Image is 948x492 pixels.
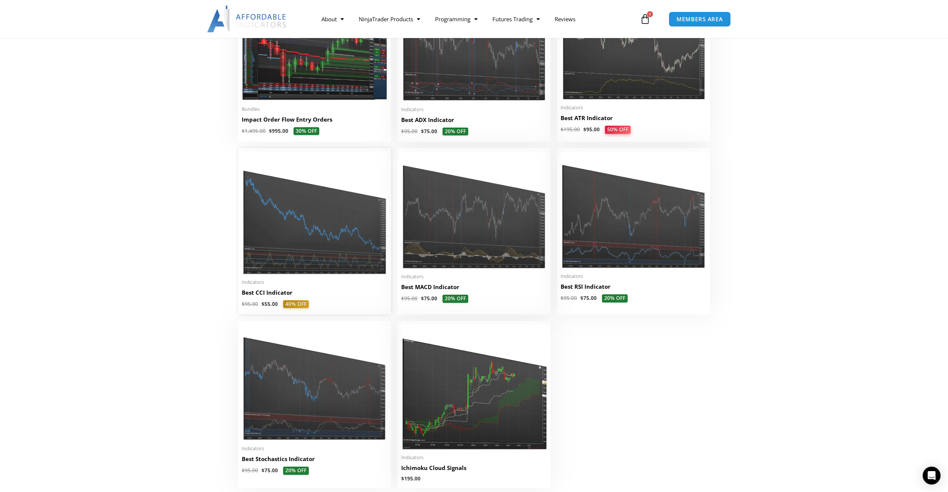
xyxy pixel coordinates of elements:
a: Ichimoku Cloud Signals [401,464,547,476]
span: Bundles [242,106,387,112]
bdi: 95.00 [242,301,258,307]
span: $ [421,295,424,302]
h2: Best MACD Indicator [401,283,547,291]
h2: Best Stochastics Indicator [242,455,387,463]
bdi: 75.00 [261,467,278,474]
a: Reviews [547,10,583,28]
span: 0 [647,11,653,17]
bdi: 995.00 [269,128,288,134]
span: $ [561,295,564,301]
span: MEMBERS AREA [676,16,723,22]
bdi: 55.00 [261,301,278,307]
a: Best ADX Indicator [401,116,547,128]
span: 20% OFF [283,467,309,475]
bdi: 95.00 [401,128,418,135]
bdi: 75.00 [580,295,597,301]
a: Best CCI Indicator [242,289,387,300]
a: Best ATR Indicator [561,114,706,126]
img: Best RSI Indicator [561,152,706,269]
a: Best MACD Indicator [401,283,547,295]
span: $ [269,128,272,134]
nav: Menu [314,10,638,28]
bdi: 95.00 [401,295,418,302]
h2: Best ADX Indicator [401,116,547,124]
a: Best RSI Indicator [561,283,706,294]
a: MEMBERS AREA [669,12,731,27]
img: LogoAI | Affordable Indicators – NinjaTrader [207,6,287,32]
bdi: 195.00 [561,126,580,133]
span: $ [242,128,245,134]
a: About [314,10,351,28]
a: Futures Trading [485,10,547,28]
span: $ [242,301,245,307]
span: 50% OFF [605,126,631,134]
bdi: 95.00 [242,467,258,474]
a: 0 [629,8,662,30]
span: Indicators [401,106,547,113]
bdi: 75.00 [421,128,437,135]
span: $ [401,295,404,302]
span: $ [401,475,404,482]
h2: Best CCI Indicator [242,289,387,297]
h2: Ichimoku Cloud Signals [401,464,547,472]
span: 40% OFF [283,300,309,308]
a: NinjaTrader Products [351,10,428,28]
span: $ [401,128,404,135]
img: Ichimuku [401,325,547,450]
bdi: 195.00 [401,475,421,482]
a: Best Stochastics Indicator [242,455,387,467]
span: Indicators [401,454,547,461]
h2: Impact Order Flow Entry Orders [242,116,387,123]
a: Impact Order Flow Entry Orders [242,116,387,127]
bdi: 95.00 [561,295,577,301]
span: Indicators [561,104,706,111]
span: Indicators [561,273,706,279]
span: $ [421,128,424,135]
span: 20% OFF [443,295,468,303]
img: Best MACD Indicator [401,152,547,269]
span: Indicators [242,279,387,285]
h2: Best ATR Indicator [561,114,706,122]
h2: Best RSI Indicator [561,283,706,291]
span: $ [242,467,245,474]
img: Best CCI Indicator [242,152,387,275]
bdi: 75.00 [421,295,437,302]
span: $ [580,295,583,301]
span: 20% OFF [602,294,628,303]
span: Indicators [242,445,387,452]
span: $ [561,126,564,133]
span: $ [261,301,264,307]
img: Best Stochastics Indicator [242,325,387,441]
span: 30% OFF [294,127,319,135]
bdi: 1,495.00 [242,128,266,134]
span: 20% OFF [443,128,468,136]
a: Programming [428,10,485,28]
bdi: 95.00 [583,126,600,133]
div: Open Intercom Messenger [923,467,941,485]
span: $ [261,467,264,474]
span: Indicators [401,273,547,280]
span: $ [583,126,586,133]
